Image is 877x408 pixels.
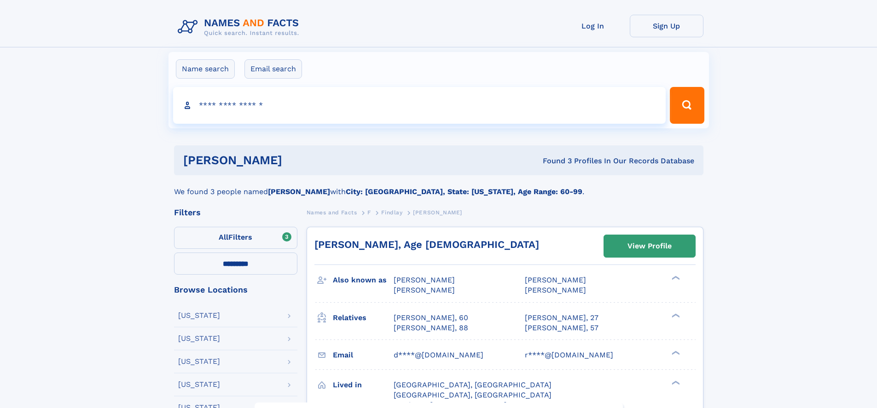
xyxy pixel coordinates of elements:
[367,209,371,216] span: F
[394,313,468,323] a: [PERSON_NAME], 60
[314,239,539,250] a: [PERSON_NAME], Age [DEMOGRAPHIC_DATA]
[413,209,462,216] span: [PERSON_NAME]
[669,312,680,318] div: ❯
[333,310,394,326] h3: Relatives
[604,235,695,257] a: View Profile
[627,236,672,257] div: View Profile
[307,207,357,218] a: Names and Facts
[178,358,220,365] div: [US_STATE]
[178,335,220,342] div: [US_STATE]
[183,155,412,166] h1: [PERSON_NAME]
[174,175,703,197] div: We found 3 people named with .
[219,233,228,241] span: All
[174,208,297,217] div: Filters
[669,379,680,385] div: ❯
[525,323,598,333] a: [PERSON_NAME], 57
[268,187,330,196] b: [PERSON_NAME]
[381,209,402,216] span: Findlay
[525,313,598,323] a: [PERSON_NAME], 27
[367,207,371,218] a: F
[394,380,552,389] span: [GEOGRAPHIC_DATA], [GEOGRAPHIC_DATA]
[174,227,297,249] label: Filters
[174,286,297,294] div: Browse Locations
[394,286,455,294] span: [PERSON_NAME]
[412,156,694,166] div: Found 3 Profiles In Our Records Database
[178,381,220,388] div: [US_STATE]
[176,59,235,79] label: Name search
[630,15,703,37] a: Sign Up
[669,350,680,356] div: ❯
[669,275,680,281] div: ❯
[346,187,582,196] b: City: [GEOGRAPHIC_DATA], State: [US_STATE], Age Range: 60-99
[394,391,552,399] span: [GEOGRAPHIC_DATA], [GEOGRAPHIC_DATA]
[525,276,586,284] span: [PERSON_NAME]
[394,323,468,333] a: [PERSON_NAME], 88
[333,347,394,363] h3: Email
[556,15,630,37] a: Log In
[525,286,586,294] span: [PERSON_NAME]
[244,59,302,79] label: Email search
[333,377,394,393] h3: Lived in
[333,272,394,288] h3: Also known as
[381,207,402,218] a: Findlay
[173,87,666,124] input: search input
[178,312,220,319] div: [US_STATE]
[174,15,307,40] img: Logo Names and Facts
[394,276,455,284] span: [PERSON_NAME]
[670,87,704,124] button: Search Button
